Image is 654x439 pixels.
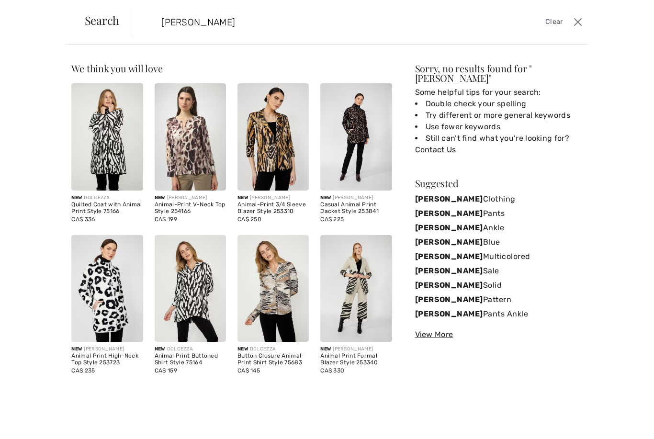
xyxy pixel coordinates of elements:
img: Animal Print Buttoned Shirt Style 75164. As sample [155,235,226,342]
li: Still can’t find what you’re looking for? [415,133,583,156]
strong: [PERSON_NAME] [415,309,483,318]
a: [PERSON_NAME]Solid [415,278,583,293]
div: Suggested [415,179,583,188]
div: Animal-Print 3/4 Sleeve Blazer Style 253310 [237,202,309,215]
strong: [PERSON_NAME] [415,194,483,203]
div: Sorry, no results found for " " [415,64,583,83]
span: New [71,195,82,201]
a: [PERSON_NAME]Pants Ankle [415,307,583,321]
strong: [PERSON_NAME] [415,209,483,218]
div: [PERSON_NAME] [320,346,392,353]
img: Animal Print High-Neck Top Style 253723. Off White/Black [71,235,143,342]
span: New [155,346,165,352]
img: Quilted Coat with Animal Print Style 75166. As sample [71,83,143,191]
span: CA$ 145 [237,367,260,374]
span: New [237,195,248,201]
img: Animal Print Formal Blazer Style 253340. Beige/Black [320,235,392,342]
div: [PERSON_NAME] [320,194,392,202]
div: [PERSON_NAME] [237,194,309,202]
li: Use fewer keywords [415,121,583,133]
div: Casual Animal Print Jacket Style 253841 [320,202,392,215]
span: New [155,195,165,201]
a: [PERSON_NAME]Ankle [415,221,583,235]
div: Animal Print High-Neck Top Style 253723 [71,353,143,366]
strong: [PERSON_NAME] [415,237,483,247]
li: Double check your spelling [415,98,583,110]
span: CA$ 225 [320,216,344,223]
strong: [PERSON_NAME] [415,252,483,261]
a: [PERSON_NAME]Pattern [415,293,583,307]
div: Animal Print Formal Blazer Style 253340 [320,353,392,366]
strong: [PERSON_NAME] [415,281,483,290]
span: CA$ 235 [71,367,95,374]
span: New [320,346,331,352]
span: Clear [545,17,563,27]
button: Close [571,14,585,30]
span: CA$ 199 [155,216,177,223]
img: Button Closure Animal-Print Shirt Style 75683. As sample [237,235,309,342]
div: Animal-Print V-Neck Top Style 254166 [155,202,226,215]
input: TYPE TO SEARCH [154,8,466,36]
div: DOLCEZZA [71,194,143,202]
span: Chat [23,7,42,15]
img: Casual Animal Print Jacket Style 253841. Black/Beige [320,83,392,191]
div: DOLCEZZA [237,346,309,353]
span: New [71,346,82,352]
a: [PERSON_NAME]Blue [415,235,583,249]
div: [PERSON_NAME] [155,194,226,202]
a: [PERSON_NAME]Pants [415,206,583,221]
a: [PERSON_NAME]Multicolored [415,249,583,264]
img: Animal-Print V-Neck Top Style 254166. Offwhite/Multi [155,83,226,191]
div: [PERSON_NAME] [71,346,143,353]
a: [PERSON_NAME]Sale [415,264,583,278]
div: Animal Print Buttoned Shirt Style 75164 [155,353,226,366]
a: [PERSON_NAME]Clothing [415,192,583,206]
span: New [320,195,331,201]
span: New [237,346,248,352]
li: Try different or more general keywords [415,110,583,121]
div: Some helpful tips for your search: [415,87,583,156]
span: CA$ 336 [71,216,95,223]
span: CA$ 159 [155,367,177,374]
span: CA$ 330 [320,367,344,374]
span: Search [85,14,120,26]
span: CA$ 250 [237,216,261,223]
span: We think you will love [71,62,162,75]
strong: [PERSON_NAME] [415,266,483,275]
div: View More [415,329,583,340]
div: Button Closure Animal-Print Shirt Style 75683 [237,353,309,366]
div: DOLCEZZA [155,346,226,353]
div: Quilted Coat with Animal Print Style 75166 [71,202,143,215]
a: Contact Us [415,145,456,154]
strong: [PERSON_NAME] [415,223,483,232]
strong: [PERSON_NAME] [415,295,483,304]
span: [PERSON_NAME] [415,71,489,84]
img: Animal-Print 3/4 Sleeve Blazer Style 253310. Black/Gold [237,83,309,191]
